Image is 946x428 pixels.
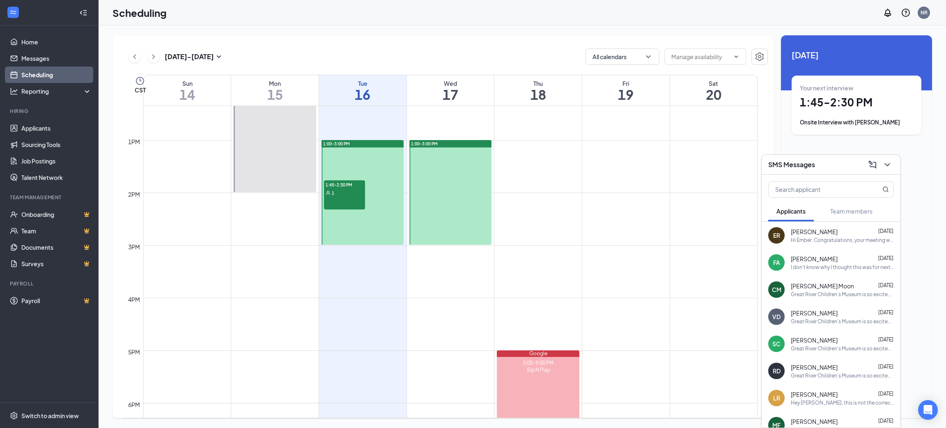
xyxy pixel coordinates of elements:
[214,52,224,62] svg: SmallChevronDown
[21,255,92,272] a: SurveysCrown
[129,51,141,63] button: ChevronLeft
[319,79,406,87] div: Tue
[582,87,670,101] h1: 19
[670,87,757,101] h1: 20
[21,67,92,83] a: Scheduling
[21,153,92,169] a: Job Postings
[868,160,877,170] svg: ComposeMessage
[772,285,781,294] div: CM
[586,48,659,65] button: All calendarsChevronDown
[773,367,781,375] div: RD
[319,75,406,106] a: September 16, 2025
[79,9,87,17] svg: Collapse
[9,8,17,16] svg: WorkstreamLogo
[791,390,838,398] span: [PERSON_NAME]
[733,53,739,60] svg: ChevronDown
[147,51,160,63] button: ChevronRight
[878,336,893,343] span: [DATE]
[800,118,913,127] div: Onsite Interview with [PERSON_NAME]
[144,87,231,101] h1: 14
[882,160,892,170] svg: ChevronDown
[791,237,894,244] div: Hi Ember. Congratulations, your meeting with Great River Children’s Museum for Play Team at [GEOG...
[10,280,90,287] div: Payroll
[791,282,854,290] span: [PERSON_NAME] Moon
[21,292,92,309] a: PayrollCrown
[497,366,579,373] div: Sip N Play
[131,52,139,62] svg: ChevronLeft
[878,255,893,261] span: [DATE]
[231,75,319,106] a: September 15, 2025
[21,136,92,153] a: Sourcing Tools
[149,52,158,62] svg: ChevronRight
[918,400,938,420] div: Open Intercom Messenger
[21,50,92,67] a: Messages
[113,6,167,20] h1: Scheduling
[494,87,582,101] h1: 18
[144,75,231,106] a: September 14, 2025
[791,291,894,298] div: Great River Children’s Museum is so excited for you to join our team! Do you know anyone else who...
[497,359,579,366] div: 5:00-9:00 PM
[407,75,494,106] a: September 17, 2025
[751,48,768,65] button: Settings
[772,340,781,348] div: SC
[10,412,18,420] svg: Settings
[791,399,894,406] div: Hey [PERSON_NAME], this is not the correct platform to call out sick. Please call/text [PERSON_NA...
[407,87,494,101] h1: 17
[21,223,92,239] a: TeamCrown
[497,350,579,357] div: Google
[791,264,894,271] div: I don't know why I thought this was for next week
[878,282,893,288] span: [DATE]
[768,160,815,169] h3: SMS Messages
[165,52,214,61] h3: [DATE] - [DATE]
[773,258,780,267] div: FA
[21,120,92,136] a: Applicants
[411,141,438,147] span: 1:00-3:00 PM
[670,75,757,106] a: September 20, 2025
[882,186,889,193] svg: MagnifyingGlass
[883,8,893,18] svg: Notifications
[326,191,331,196] svg: User
[878,228,893,234] span: [DATE]
[494,79,582,87] div: Thu
[10,194,90,201] div: Team Management
[582,79,670,87] div: Fri
[791,309,838,317] span: [PERSON_NAME]
[878,309,893,315] span: [DATE]
[144,79,231,87] div: Sun
[800,95,913,109] h1: 1:45 - 2:30 PM
[323,141,350,147] span: 1:00-3:00 PM
[21,239,92,255] a: DocumentsCrown
[332,190,334,196] span: 1
[878,418,893,424] span: [DATE]
[773,394,780,402] div: LR
[772,313,781,321] div: VD
[878,364,893,370] span: [DATE]
[10,87,18,95] svg: Analysis
[791,228,838,236] span: [PERSON_NAME]
[773,231,780,239] div: ER
[776,207,806,215] span: Applicants
[791,372,894,379] div: Great River Children’s Museum is so excited for you to join our team! Do you know anyone else who...
[644,53,652,61] svg: ChevronDown
[792,48,921,61] span: [DATE]
[21,206,92,223] a: OnboardingCrown
[126,137,142,146] div: 1pm
[231,87,319,101] h1: 15
[21,34,92,50] a: Home
[791,255,838,263] span: [PERSON_NAME]
[126,242,142,251] div: 3pm
[21,169,92,186] a: Talent Network
[791,345,894,352] div: Great River Children’s Museum is so excited for you to join our team! Do you know anyone else who...
[791,336,838,344] span: [PERSON_NAME]
[670,79,757,87] div: Sat
[319,87,406,101] h1: 16
[921,9,928,16] div: NR
[791,363,838,371] span: [PERSON_NAME]
[126,400,142,409] div: 6pm
[800,84,913,92] div: Your next interview
[10,108,90,115] div: Hiring
[866,158,879,171] button: ComposeMessage
[126,347,142,357] div: 5pm
[126,190,142,199] div: 2pm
